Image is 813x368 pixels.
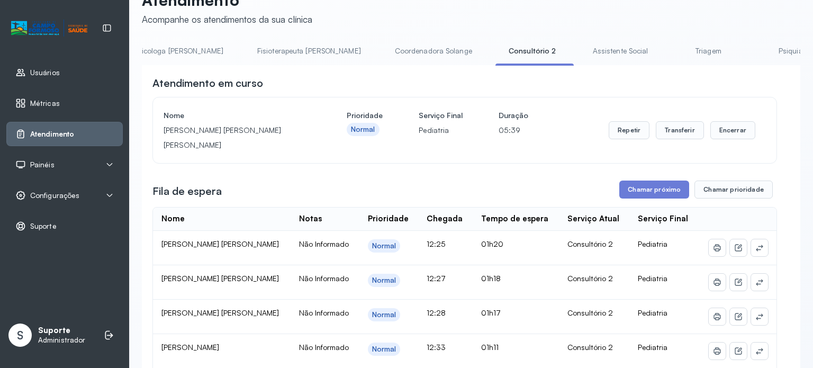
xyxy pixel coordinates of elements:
[619,181,689,199] button: Chamar próximo
[30,191,79,200] span: Configurações
[427,239,445,248] span: 12:25
[499,123,528,138] p: 05:39
[419,123,463,138] p: Pediatria
[481,308,501,317] span: 01h17
[30,68,60,77] span: Usuários
[638,239,667,248] span: Pediatria
[638,214,688,224] div: Serviço Final
[30,99,60,108] span: Métricas
[638,308,667,317] span: Pediatria
[481,343,499,352] span: 01h11
[152,76,263,91] h3: Atendimento em curso
[499,108,528,123] h4: Duração
[710,121,755,139] button: Encerrar
[161,274,279,283] span: [PERSON_NAME] [PERSON_NAME]
[372,241,396,250] div: Normal
[384,42,483,60] a: Coordenadora Solange
[299,239,349,248] span: Não Informado
[567,274,621,283] div: Consultório 2
[495,42,570,60] a: Consultório 2
[347,108,383,123] h4: Prioridade
[142,14,312,25] div: Acompanhe os atendimentos da sua clínica
[671,42,745,60] a: Triagem
[164,108,311,123] h4: Nome
[372,310,396,319] div: Normal
[368,214,409,224] div: Prioridade
[247,42,372,60] a: Fisioterapeuta [PERSON_NAME]
[609,121,649,139] button: Repetir
[582,42,659,60] a: Assistente Social
[15,67,114,78] a: Usuários
[419,108,463,123] h4: Serviço Final
[694,181,773,199] button: Chamar prioridade
[11,20,87,37] img: Logotipo do estabelecimento
[427,308,446,317] span: 12:28
[567,214,619,224] div: Serviço Atual
[123,42,234,60] a: Psicologa [PERSON_NAME]
[372,345,396,354] div: Normal
[161,239,279,248] span: [PERSON_NAME] [PERSON_NAME]
[481,239,503,248] span: 01h20
[299,343,349,352] span: Não Informado
[638,343,667,352] span: Pediatria
[351,125,375,134] div: Normal
[161,343,219,352] span: [PERSON_NAME]
[427,274,446,283] span: 12:27
[299,274,349,283] span: Não Informado
[30,130,74,139] span: Atendimento
[164,123,311,152] p: [PERSON_NAME] [PERSON_NAME] [PERSON_NAME]
[427,343,446,352] span: 12:33
[299,308,349,317] span: Não Informado
[152,184,222,199] h3: Fila de espera
[656,121,704,139] button: Transferir
[567,343,621,352] div: Consultório 2
[161,308,279,317] span: [PERSON_NAME] [PERSON_NAME]
[638,274,667,283] span: Pediatria
[38,336,85,345] p: Administrador
[15,98,114,109] a: Métricas
[30,222,57,231] span: Suporte
[427,214,463,224] div: Chegada
[30,160,55,169] span: Painéis
[481,274,501,283] span: 01h18
[15,129,114,139] a: Atendimento
[38,326,85,336] p: Suporte
[372,276,396,285] div: Normal
[161,214,185,224] div: Nome
[567,239,621,249] div: Consultório 2
[481,214,548,224] div: Tempo de espera
[299,214,322,224] div: Notas
[567,308,621,318] div: Consultório 2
